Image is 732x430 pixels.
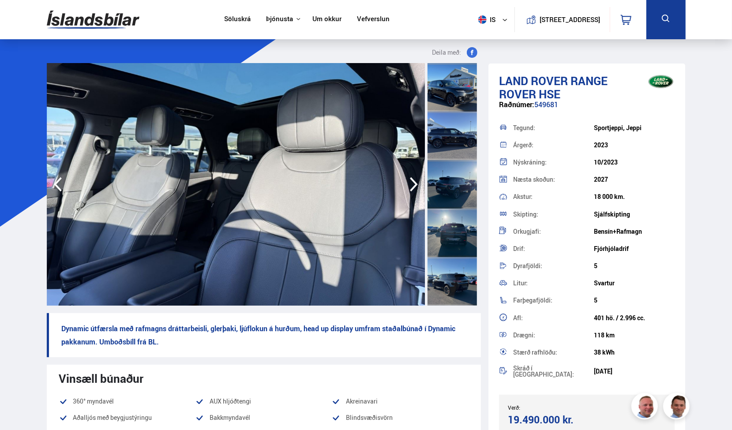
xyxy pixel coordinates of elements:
[59,396,195,407] li: 360° myndavél
[7,4,34,30] button: Opna LiveChat spjallviðmót
[633,394,659,421] img: siFngHWaQ9KaOqBr.png
[664,394,691,421] img: FbJEzSuNWCJXmdc-.webp
[332,412,468,423] li: Blindsvæðisvörn
[594,297,675,304] div: 5
[513,315,594,321] div: Afl:
[594,349,675,356] div: 38 kWh
[594,142,675,149] div: 2023
[594,280,675,287] div: Svartur
[508,414,584,426] div: 19.490.000 kr.
[59,412,195,423] li: Aðalljós með beygjustýringu
[224,15,251,24] a: Söluskrá
[543,16,597,23] button: [STREET_ADDRESS]
[475,15,497,24] span: is
[508,404,587,411] div: Verð:
[475,7,514,33] button: is
[513,125,594,131] div: Tegund:
[266,15,293,23] button: Þjónusta
[594,193,675,200] div: 18 000 km.
[499,101,675,118] div: 549681
[513,211,594,217] div: Skipting:
[312,15,342,24] a: Um okkur
[195,396,332,407] li: AUX hljóðtengi
[47,63,425,306] img: 3644731.jpeg
[513,349,594,355] div: Stærð rafhlöðu:
[357,15,390,24] a: Vefverslun
[519,7,605,32] a: [STREET_ADDRESS]
[59,372,469,385] div: Vinsæll búnaður
[594,176,675,183] div: 2027
[594,314,675,322] div: 401 hö. / 2.996 cc.
[594,332,675,339] div: 118 km
[513,297,594,303] div: Farþegafjöldi:
[594,159,675,166] div: 10/2023
[594,245,675,252] div: Fjórhjóladrif
[594,211,675,218] div: Sjálfskipting
[432,47,462,58] span: Deila með:
[643,68,679,95] img: brand logo
[332,396,468,407] li: Akreinavari
[513,332,594,338] div: Drægni:
[513,142,594,148] div: Árgerð:
[594,262,675,269] div: 5
[513,365,594,378] div: Skráð í [GEOGRAPHIC_DATA]:
[594,124,675,131] div: Sportjeppi, Jeppi
[513,280,594,286] div: Litur:
[499,73,568,89] span: Land Rover
[499,73,608,102] span: Range Rover HSE
[594,228,675,235] div: Bensín+Rafmagn
[594,368,675,375] div: [DATE]
[513,263,594,269] div: Dyrafjöldi:
[429,47,481,58] button: Deila með:
[513,194,594,200] div: Akstur:
[195,412,332,423] li: Bakkmyndavél
[513,159,594,165] div: Nýskráning:
[47,313,481,357] p: Dynamic útfærsla með rafmagns dráttarbeisli, glerþaki, ljúflokun á hurðum, head up display umfram...
[499,100,534,109] span: Raðnúmer:
[478,15,487,24] img: svg+xml;base64,PHN2ZyB4bWxucz0iaHR0cDovL3d3dy53My5vcmcvMjAwMC9zdmciIHdpZHRoPSI1MTIiIGhlaWdodD0iNT...
[47,5,139,34] img: G0Ugv5HjCgRt.svg
[513,246,594,252] div: Drif:
[513,176,594,183] div: Næsta skoðun:
[513,228,594,235] div: Orkugjafi:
